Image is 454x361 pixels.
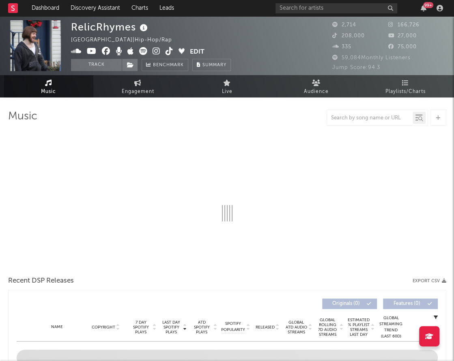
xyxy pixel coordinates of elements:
a: Benchmark [142,59,188,71]
button: Summary [192,59,231,71]
div: Name [33,324,82,330]
div: RelicRhymes [71,20,150,34]
a: Playlists/Charts [361,75,450,97]
span: Last Day Spotify Plays [161,320,182,335]
a: Music [4,75,93,97]
span: 59,084 Monthly Listeners [332,55,411,61]
div: [GEOGRAPHIC_DATA] | Hip-Hop/Rap [71,35,191,45]
div: Global Streaming Trend (Last 60D) [379,315,403,339]
span: 208,000 [332,33,365,39]
span: 7 Day Spotify Plays [130,320,152,335]
div: 99 + [423,2,433,8]
span: ATD Spotify Plays [191,320,213,335]
span: 166,726 [388,22,420,28]
span: Released [256,325,275,330]
span: Live [222,87,232,97]
button: Track [71,59,122,71]
span: Summary [202,63,226,67]
input: Search for artists [275,3,397,13]
span: Playlists/Charts [385,87,426,97]
span: Benchmark [153,61,184,70]
span: Jump Score: 94.3 [332,65,380,70]
a: Audience [272,75,361,97]
span: Features ( 0 ) [388,301,426,306]
input: Search by song name or URL [327,115,413,121]
span: Recent DSP Releases [8,276,74,286]
span: Copyright [92,325,115,330]
button: Export CSV [413,279,446,283]
span: Spotify Popularity [221,321,245,333]
a: Engagement [93,75,183,97]
button: Originals(0) [322,298,377,309]
a: Live [183,75,272,97]
span: Engagement [122,87,154,97]
button: 99+ [421,5,426,11]
span: 2,714 [332,22,356,28]
span: Global ATD Audio Streams [285,320,308,335]
span: 27,000 [388,33,417,39]
span: 335 [332,44,351,50]
span: Global Rolling 7D Audio Streams [316,318,339,337]
span: 75,000 [388,44,417,50]
span: Originals ( 0 ) [327,301,365,306]
span: Music [41,87,56,97]
span: Audience [304,87,329,97]
span: Estimated % Playlist Streams Last Day [348,318,370,337]
button: Edit [190,47,204,57]
button: Features(0) [383,298,438,309]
